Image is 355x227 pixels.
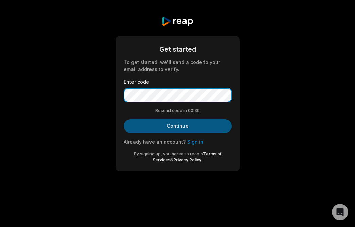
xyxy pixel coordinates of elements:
[161,16,194,27] img: reap
[187,139,203,145] a: Sign in
[194,108,200,114] span: 39
[124,78,232,85] label: Enter code
[124,44,232,54] div: Get started
[124,119,232,133] button: Continue
[332,204,348,220] div: Open Intercom Messenger
[124,58,232,73] div: To get started, we'll send a code to your email address to verify.
[134,151,203,156] span: By signing up, you agree to reap's
[201,157,202,162] span: .
[153,151,221,162] a: Terms of Services
[124,139,186,145] span: Already have an account?
[171,157,173,162] span: &
[124,108,232,114] div: Resend code in 00:
[173,157,201,162] a: Privacy Policy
